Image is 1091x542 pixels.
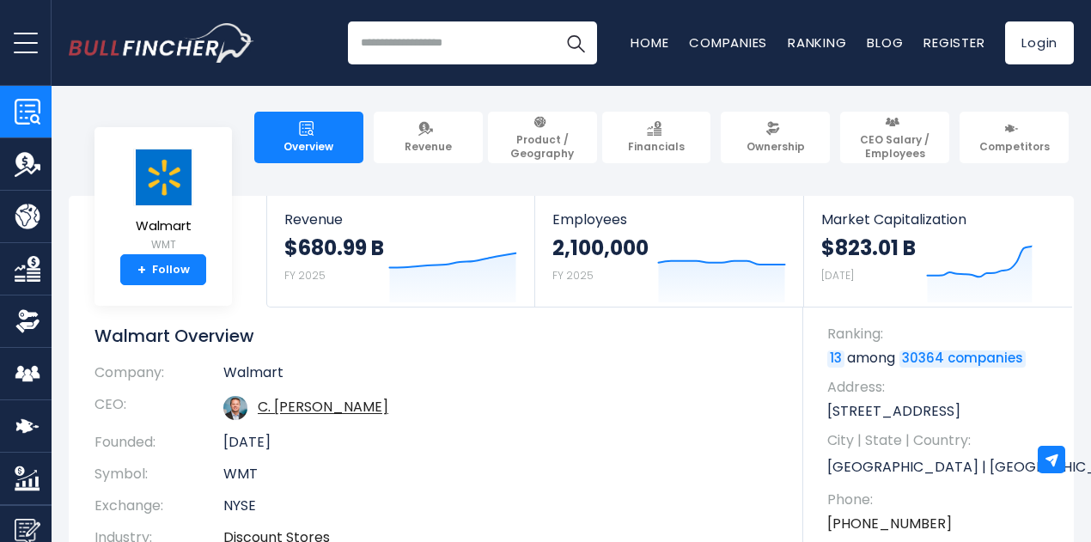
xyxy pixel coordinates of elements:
[223,459,777,490] td: WMT
[827,431,1057,450] span: City | State | Country:
[821,211,1055,228] span: Market Capitalization
[267,196,534,307] a: Revenue $680.99 B FY 2025
[827,378,1057,397] span: Address:
[374,112,483,163] a: Revenue
[827,325,1057,344] span: Ranking:
[1005,21,1074,64] a: Login
[120,254,206,285] a: +Follow
[94,427,223,459] th: Founded:
[69,23,254,63] img: Bullfincher logo
[979,140,1050,154] span: Competitors
[827,490,1057,509] span: Phone:
[223,396,247,420] img: doug-mcmillon.jpg
[94,364,223,389] th: Company:
[488,112,597,163] a: Product / Geography
[747,140,805,154] span: Ownership
[132,148,194,255] a: Walmart WMT
[804,196,1072,307] a: Market Capitalization $823.01 B [DATE]
[827,350,844,368] a: 13
[223,490,777,522] td: NYSE
[821,234,916,261] strong: $823.01 B
[867,33,903,52] a: Blog
[848,133,942,160] span: CEO Salary / Employees
[554,21,597,64] button: Search
[94,389,223,427] th: CEO:
[284,211,517,228] span: Revenue
[284,268,326,283] small: FY 2025
[535,196,802,307] a: Employees 2,100,000 FY 2025
[283,140,333,154] span: Overview
[602,112,711,163] a: Financials
[631,33,668,52] a: Home
[94,490,223,522] th: Exchange:
[552,268,594,283] small: FY 2025
[258,398,388,417] a: ceo
[496,133,589,160] span: Product / Geography
[827,454,1057,480] p: [GEOGRAPHIC_DATA] | [GEOGRAPHIC_DATA] | US
[133,237,193,253] small: WMT
[960,112,1069,163] a: Competitors
[821,268,854,283] small: [DATE]
[721,112,830,163] a: Ownership
[552,211,785,228] span: Employees
[689,33,767,52] a: Companies
[94,459,223,490] th: Symbol:
[69,23,253,63] a: Go to homepage
[133,149,193,206] img: WMT logo
[284,234,384,261] strong: $680.99 B
[628,140,685,154] span: Financials
[94,325,777,347] h1: Walmart Overview
[923,33,984,52] a: Register
[899,350,1026,368] a: 30364 companies
[223,364,777,389] td: Walmart
[405,140,452,154] span: Revenue
[133,219,193,234] span: Walmart
[223,427,777,459] td: [DATE]
[827,402,1057,421] p: [STREET_ADDRESS]
[552,234,649,261] strong: 2,100,000
[788,33,846,52] a: Ranking
[137,263,146,278] strong: +
[840,112,949,163] a: CEO Salary / Employees
[15,308,40,334] img: Ownership
[254,112,363,163] a: Overview
[827,349,1057,368] p: among
[827,515,952,533] a: [PHONE_NUMBER]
